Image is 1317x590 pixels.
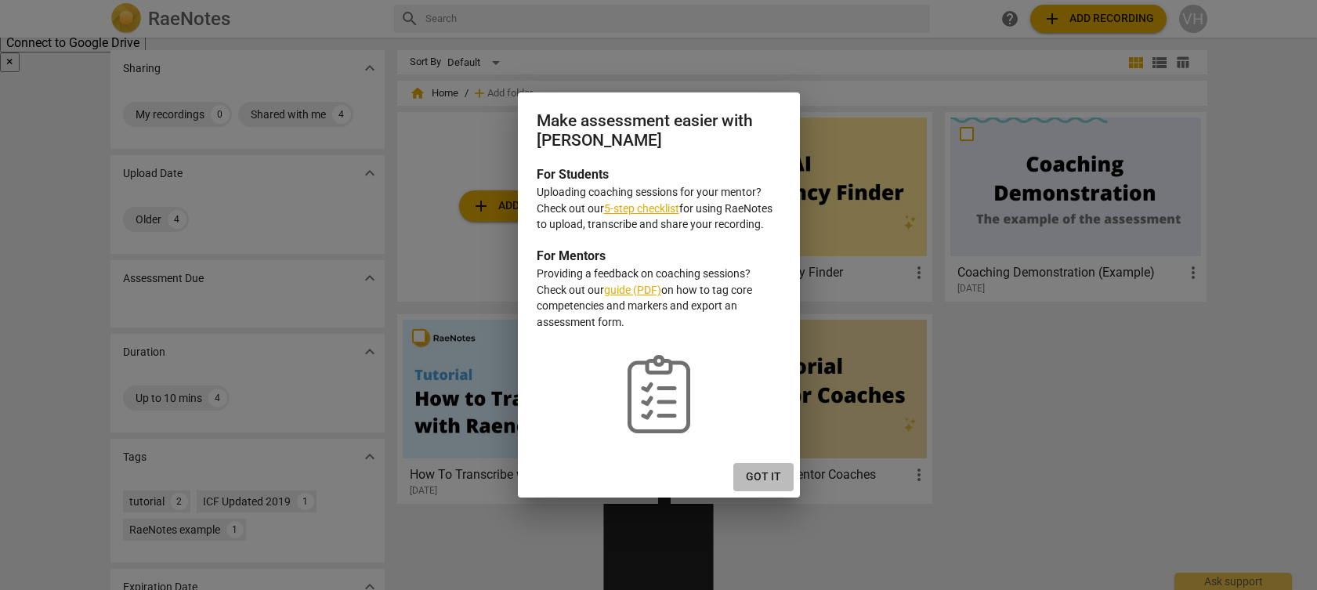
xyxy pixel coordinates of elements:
h2: Make assessment easier with [PERSON_NAME] [537,111,781,150]
a: 5-step checklist [604,202,679,215]
b: For Students [537,167,609,182]
p: Uploading coaching sessions for your mentor? Check out our for using RaeNotes to upload, transcri... [537,184,781,233]
b: For Mentors [537,248,606,263]
span: Got it [746,469,781,485]
button: Got it [733,463,794,491]
p: Providing a feedback on coaching sessions? Check out our on how to tag core competencies and mark... [537,266,781,330]
a: guide (PDF) [604,284,661,296]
